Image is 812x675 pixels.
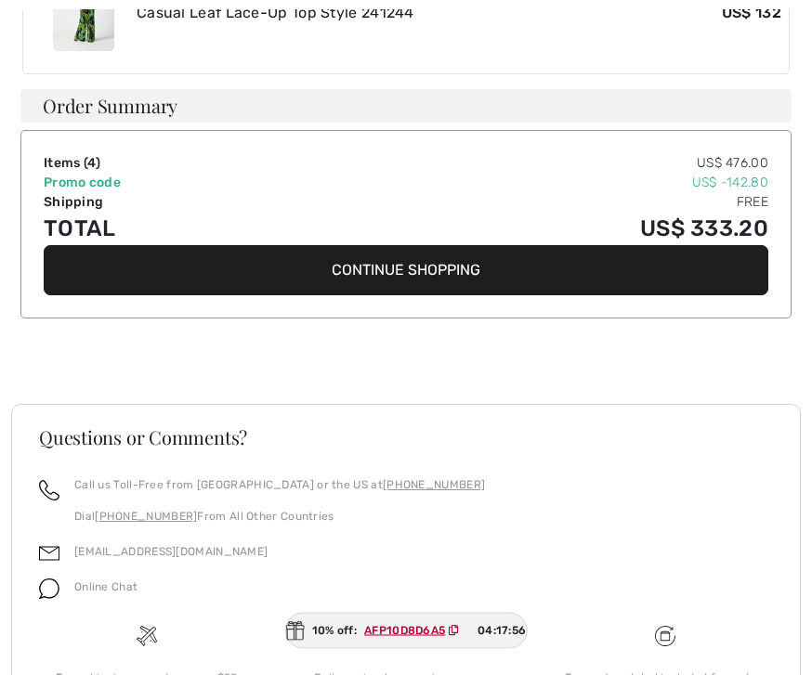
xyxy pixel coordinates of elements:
[44,154,316,174] td: Items ( )
[44,193,316,213] td: Shipping
[137,5,414,22] a: Casual Leaf Lace-Up Top Style 241244
[286,621,305,641] img: Gift.svg
[74,581,138,594] span: Online Chat
[39,481,59,501] img: call
[20,90,792,123] div: Order Summary
[39,579,59,600] img: chat
[95,511,197,524] a: [PHONE_NUMBER]
[316,213,768,246] td: US$ 333.20
[44,246,768,296] button: Continue Shopping
[74,546,268,559] a: [EMAIL_ADDRESS][DOMAIN_NAME]
[655,627,675,647] img: Free shipping on orders over $99
[285,613,528,649] div: 10% off:
[44,174,316,193] td: Promo code
[44,213,316,246] td: Total
[383,479,485,492] a: [PHONE_NUMBER]
[364,624,445,637] ins: AFP10D8D6A5
[478,622,526,639] span: 04:17:56
[87,156,96,172] span: 4
[74,477,485,494] p: Call us Toll-Free from [GEOGRAPHIC_DATA] or the US at
[722,3,781,25] span: US$ 132
[74,509,485,526] p: Dial From All Other Countries
[39,429,773,448] h3: Questions or Comments?
[316,154,768,174] td: US$ 476.00
[316,193,768,213] td: Free
[316,174,768,193] td: US$ -142.80
[39,544,59,565] img: email
[137,627,157,647] img: Free shipping on orders over $99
